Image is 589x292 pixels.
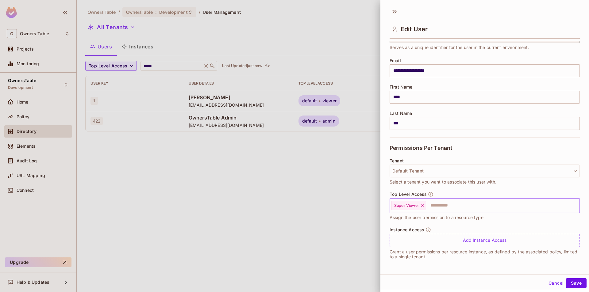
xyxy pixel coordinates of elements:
button: Save [566,278,587,288]
span: Super Viewer [394,203,419,208]
span: Email [390,58,401,63]
span: Permissions Per Tenant [390,145,452,151]
div: Add Instance Access [390,234,580,247]
button: Cancel [546,278,566,288]
span: Edit User [401,25,428,33]
span: Top Level Access [390,192,427,197]
span: Instance Access [390,227,424,232]
div: Super Viewer [391,201,426,210]
p: Grant a user permissions per resource instance, as defined by the associated policy, limited to a... [390,249,580,259]
button: Open [576,205,578,206]
span: Assign the user permission to a resource type [390,214,483,221]
span: Tenant [390,158,404,163]
span: First Name [390,85,413,89]
span: Last Name [390,111,412,116]
span: Serves as a unique identifier for the user in the current environment. [390,44,529,51]
span: Select a tenant you want to associate this user with. [390,179,496,185]
button: Default Tenant [390,165,580,177]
